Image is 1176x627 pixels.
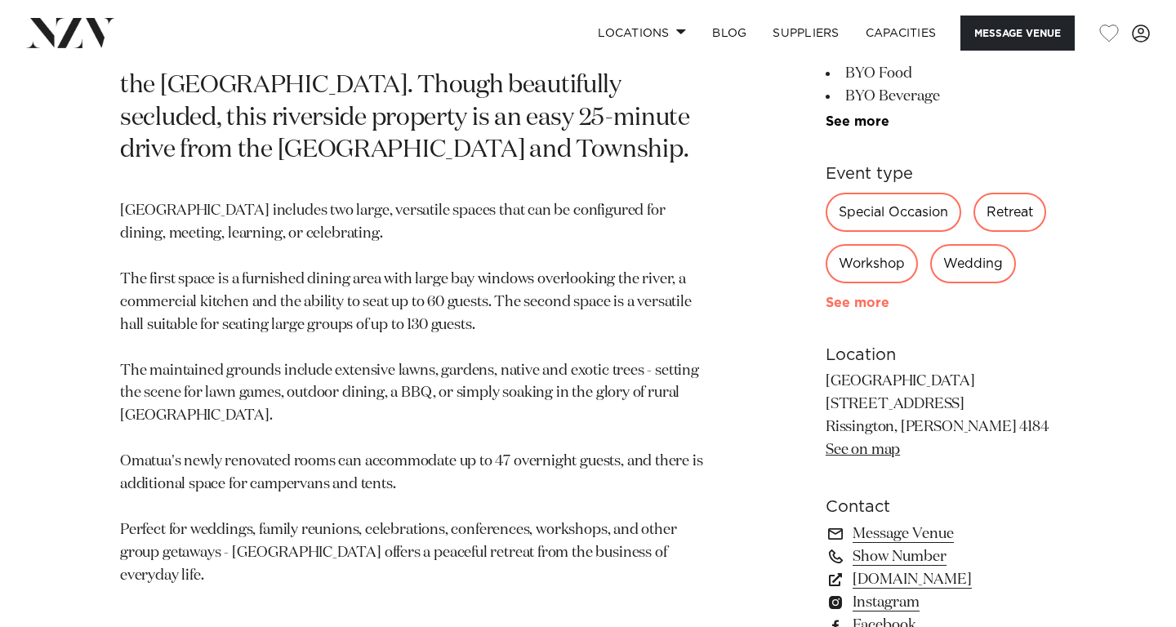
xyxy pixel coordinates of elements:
[826,442,900,457] a: See on map
[826,591,1056,614] a: Instagram
[960,16,1075,51] button: Message Venue
[826,495,1056,519] h6: Contact
[826,545,1056,568] a: Show Number
[826,85,1056,108] li: BYO Beverage
[759,16,852,51] a: SUPPLIERS
[120,5,710,167] p: Nestled within 5 acres of glorious countryside, [GEOGRAPHIC_DATA] is an idyllic venue overlooking...
[826,193,961,232] div: Special Occasion
[973,193,1046,232] div: Retreat
[826,343,1056,367] h6: Location
[26,18,115,47] img: nzv-logo.png
[826,62,1056,85] li: BYO Food
[930,244,1016,283] div: Wedding
[826,522,1056,545] a: Message Venue
[826,162,1056,186] h6: Event type
[585,16,699,51] a: Locations
[826,371,1056,462] p: [GEOGRAPHIC_DATA] [STREET_ADDRESS] Rissington, [PERSON_NAME] 4184
[826,568,1056,591] a: [DOMAIN_NAME]
[120,200,710,587] p: [GEOGRAPHIC_DATA] includes two large, versatile spaces that can be configured for dining, meeting...
[826,244,918,283] div: Workshop
[699,16,759,51] a: BLOG
[853,16,950,51] a: Capacities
